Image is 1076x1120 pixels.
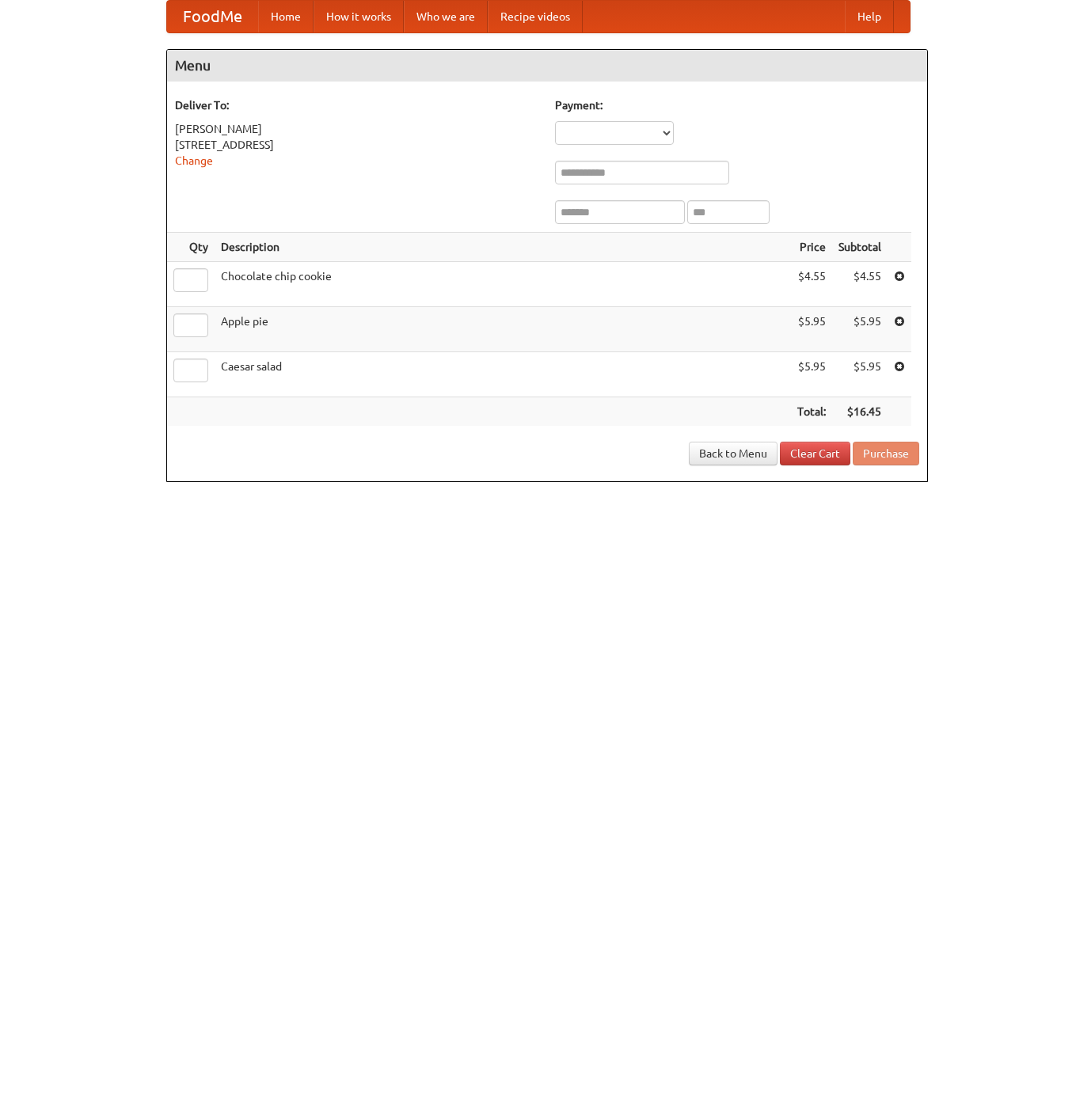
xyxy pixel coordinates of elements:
[215,307,791,352] td: Apple pie
[832,262,888,307] td: $4.55
[791,352,832,397] td: $5.95
[845,1,894,32] a: Help
[167,50,927,82] h4: Menu
[175,154,213,167] a: Change
[215,352,791,397] td: Caesar salad
[215,233,791,262] th: Description
[167,233,215,262] th: Qty
[832,233,888,262] th: Subtotal
[404,1,488,32] a: Who we are
[791,262,832,307] td: $4.55
[175,137,539,153] div: [STREET_ADDRESS]
[791,307,832,352] td: $5.95
[791,397,832,427] th: Total:
[488,1,583,32] a: Recipe videos
[215,262,791,307] td: Chocolate chip cookie
[314,1,404,32] a: How it works
[175,97,539,113] h5: Deliver To:
[832,307,888,352] td: $5.95
[258,1,314,32] a: Home
[853,442,919,465] button: Purchase
[555,97,919,113] h5: Payment:
[689,442,778,465] a: Back to Menu
[167,1,258,32] a: FoodMe
[780,442,850,465] a: Clear Cart
[832,397,888,427] th: $16.45
[175,121,539,137] div: [PERSON_NAME]
[832,352,888,397] td: $5.95
[791,233,832,262] th: Price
